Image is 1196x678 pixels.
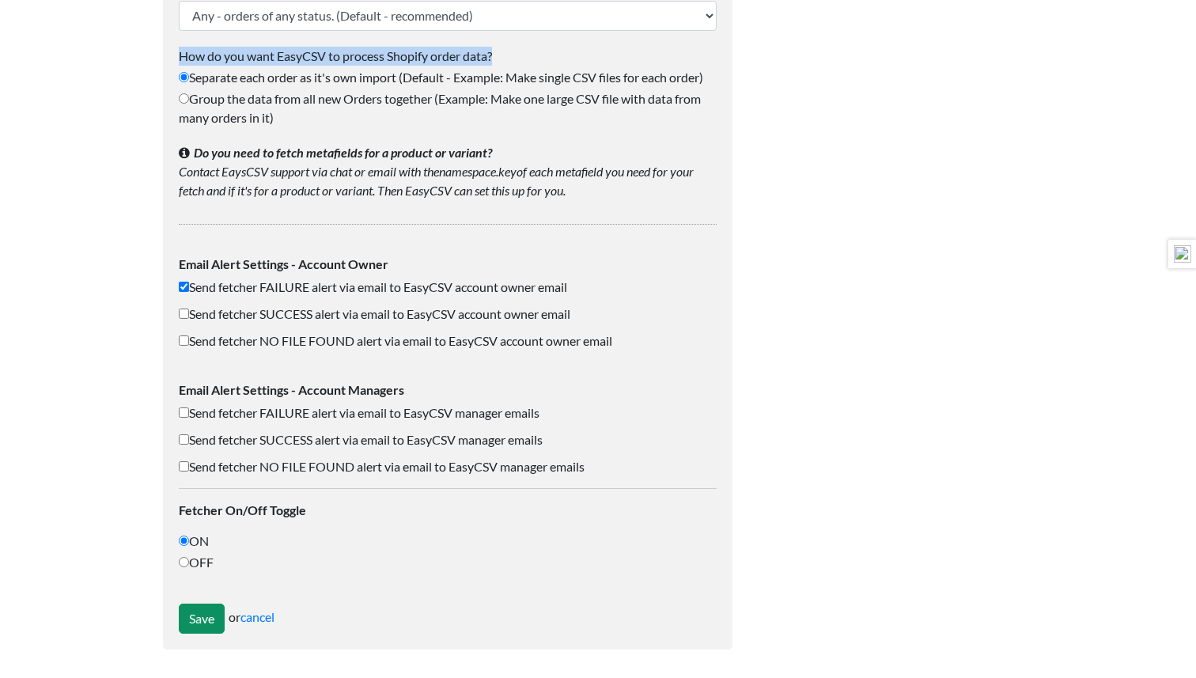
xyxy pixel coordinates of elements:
[179,430,717,449] label: Send fetcher SUCCESS alert via email to EasyCSV manager emails
[179,557,189,567] input: OFF
[179,47,717,66] label: How do you want EasyCSV to process Shopify order data?
[179,93,189,104] input: Group the data from all new Orders together (Example: Make one large CSV file with data from many...
[179,278,717,297] label: Send fetcher FAILURE alert via email to EasyCSV account owner email
[179,72,189,82] input: Separate each order as it's own import (Default - Example: Make single CSV files for each order)
[179,309,189,319] input: Send fetcher SUCCESS alert via email to EasyCSV account owner email
[1117,599,1177,659] iframe: Drift Widget Chat Controller
[179,407,189,418] input: Send fetcher FAILURE alert via email to EasyCSV manager emails
[240,609,274,624] a: cancel
[179,256,388,271] strong: Email Alert Settings - Account Owner
[179,532,717,551] label: ON
[179,143,717,200] p: Contact EaysCSV support via chat or email with the of each metafield you need for your fetch and ...
[179,457,717,476] label: Send fetcher NO FILE FOUND alert via email to EasyCSV manager emails
[179,382,404,397] strong: Email Alert Settings - Account Managers
[179,604,225,634] input: Save
[179,461,189,472] input: Send fetcher NO FILE FOUND alert via email to EasyCSV manager emails
[179,68,717,87] label: Separate each order as it's own import (Default - Example: Make single CSV files for each order)
[179,434,189,445] input: Send fetcher SUCCESS alert via email to EasyCSV manager emails
[439,164,517,179] i: namespace.key
[179,305,717,324] label: Send fetcher SUCCESS alert via email to EasyCSV account owner email
[179,335,189,346] input: Send fetcher NO FILE FOUND alert via email to EasyCSV account owner email
[179,501,717,520] label: Fetcher On/Off Toggle
[179,553,717,572] label: OFF
[179,604,717,634] div: or
[179,89,717,127] label: Group the data from all new Orders together (Example: Make one large CSV file with data from many...
[179,331,717,350] label: Send fetcher NO FILE FOUND alert via email to EasyCSV account owner email
[194,145,492,160] b: Do you need to fetch metafields for a product or variant?
[179,282,189,292] input: Send fetcher FAILURE alert via email to EasyCSV account owner email
[179,536,189,546] input: ON
[179,403,717,422] label: Send fetcher FAILURE alert via email to EasyCSV manager emails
